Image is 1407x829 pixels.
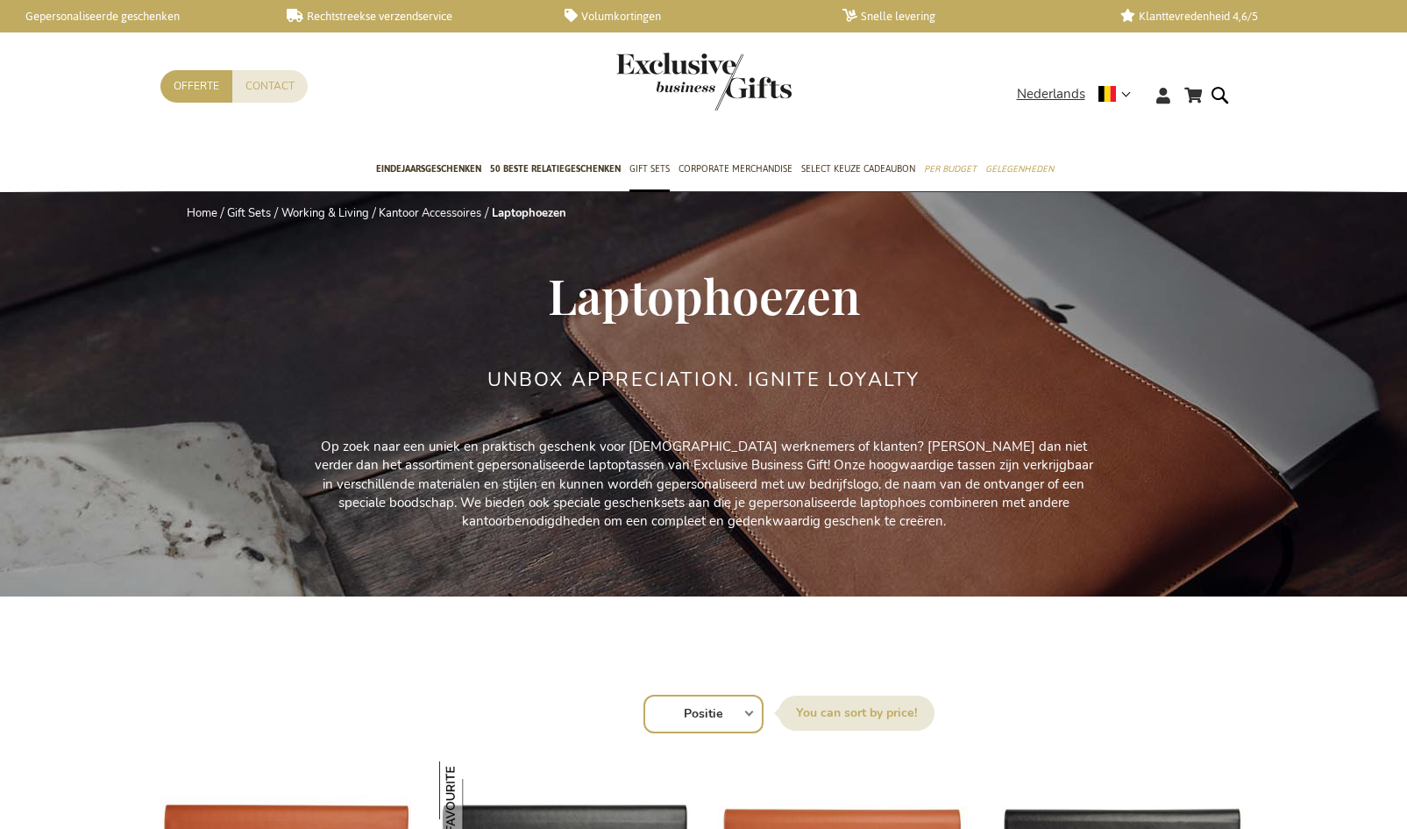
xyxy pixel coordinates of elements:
a: store logo [616,53,704,111]
a: Contact [232,70,308,103]
span: 50 beste relatiegeschenken [490,160,621,178]
a: Offerte [160,70,232,103]
span: Gelegenheden [985,160,1054,178]
a: Volumkortingen [565,9,814,24]
a: Gift Sets [227,205,271,221]
a: Kantoor Accessoires [379,205,481,221]
img: Exclusive Business gifts logo [616,53,792,111]
span: Eindejaarsgeschenken [376,160,481,178]
a: Home [187,205,217,221]
span: Corporate Merchandise [679,160,792,178]
a: Klanttevredenheid 4,6/5 [1120,9,1370,24]
a: Rechtstreekse verzendservice [287,9,537,24]
span: Select Keuze Cadeaubon [801,160,915,178]
strong: Laptophoezen [492,205,566,221]
span: Laptophoezen [548,262,860,327]
a: Working & Living [281,205,369,221]
span: Nederlands [1017,84,1085,104]
div: Nederlands [1017,84,1142,104]
h2: Unbox Appreciation. Ignite Loyalty [487,369,920,390]
a: Snelle levering [842,9,1092,24]
a: Gepersonaliseerde geschenken [9,9,259,24]
span: Per Budget [924,160,977,178]
label: Sorteer op [778,696,934,731]
span: Gift Sets [629,160,670,178]
p: Op zoek naar een uniek en praktisch geschenk voor [DEMOGRAPHIC_DATA] werknemers of klanten? [PERS... [309,438,1098,532]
